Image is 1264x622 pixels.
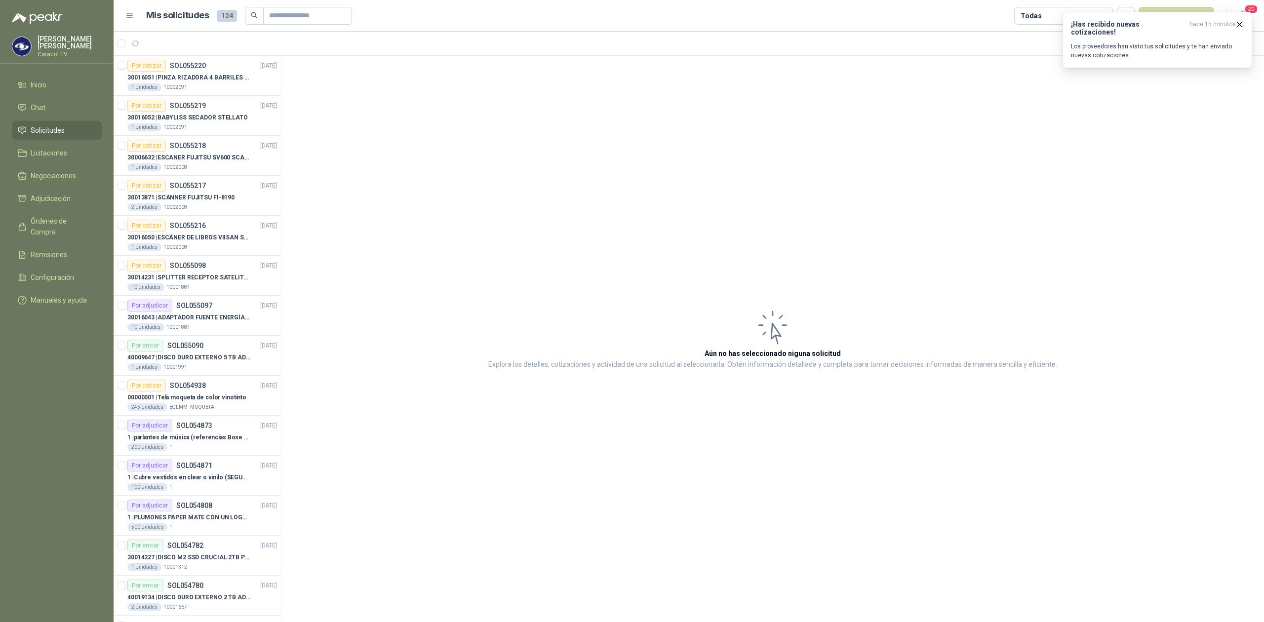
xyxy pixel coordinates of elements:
[12,144,102,162] a: Licitaciones
[114,496,281,536] a: Por adjudicarSOL054808[DATE] 1 |PLUMONES PAPER MATE CON UN LOGO (SEGUN REF.ADJUNTA)500 Unidades1
[31,216,92,237] span: Órdenes de Compra
[127,363,161,371] div: 1 Unidades
[31,193,71,204] span: Adjudicación
[31,148,67,158] span: Licitaciones
[114,456,281,496] a: Por adjudicarSOL054871[DATE] 1 |Cubre vestidos en clear o vinilo (SEGUN ESPECIFICACIONES DEL ADJU...
[1021,10,1041,21] div: Todas
[127,340,163,351] div: Por enviar
[114,576,281,616] a: Por enviarSOL054780[DATE] 40019134 |DISCO DURO EXTERNO 2 TB ADATA2 Unidades10001667
[127,203,161,211] div: 2 Unidades
[163,363,187,371] p: 10001991
[12,291,102,310] a: Manuales y ayuda
[127,353,250,362] p: 40009647 | DISCO DURO EXTERNO 5 TB ADATA - ANTIGOLPES
[127,220,166,232] div: Por cotizar
[217,10,237,22] span: 124
[127,420,172,431] div: Por adjudicar
[114,416,281,456] a: Por adjudicarSOL054873[DATE] 1 |parlantes de música (referencias Bose o Alexa) CON MARCACION 1 LO...
[260,461,277,470] p: [DATE]
[31,249,67,260] span: Remisiones
[127,283,164,291] div: 10 Unidades
[260,301,277,311] p: [DATE]
[127,153,250,162] p: 30006632 | ESCANER FUJITSU SV600 SCANSNAP
[163,603,187,611] p: 10001667
[167,342,203,349] p: SOL055090
[12,98,102,117] a: Chat
[176,302,212,309] p: SOL055097
[170,222,206,229] p: SOL055216
[1244,4,1258,14] span: 20
[127,580,163,591] div: Por enviar
[12,268,102,287] a: Configuración
[176,422,212,429] p: SOL054873
[127,180,166,192] div: Por cotizar
[1139,7,1214,25] button: Nueva solicitud
[127,513,250,522] p: 1 | PLUMONES PAPER MATE CON UN LOGO (SEGUN REF.ADJUNTA)
[705,348,841,359] h3: Aún no has seleccionado niguna solicitud
[12,121,102,140] a: Solicitudes
[114,376,281,416] a: Por cotizarSOL054938[DATE] 00000001 |Tela moqueta de color vinotinto245 UnidadesEQLMM_MOQUETA
[251,12,258,19] span: search
[127,593,250,602] p: 40019134 | DISCO DURO EXTERNO 2 TB ADATA
[163,243,187,251] p: 10002008
[260,221,277,231] p: [DATE]
[127,553,250,562] p: 30014227 | DISCO M2 SSD CRUCIAL 2TB P3 PLUS
[127,473,250,482] p: 1 | Cubre vestidos en clear o vinilo (SEGUN ESPECIFICACIONES DEL ADJUNTO)
[169,523,172,531] p: 1
[127,403,167,411] div: 245 Unidades
[167,542,203,549] p: SOL054782
[170,62,206,69] p: SOL055220
[127,563,161,571] div: 1 Unidades
[114,216,281,256] a: Por cotizarSOL055216[DATE] 30016050 |ESCÁNER DE LIBROS VIISAN S211 Unidades10002008
[170,182,206,189] p: SOL055217
[38,51,102,57] p: Caracol TV
[127,500,172,511] div: Por adjudicar
[12,212,102,241] a: Órdenes de Compra
[127,483,167,491] div: 100 Unidades
[169,443,172,451] p: 1
[127,163,161,171] div: 1 Unidades
[127,540,163,551] div: Por enviar
[127,260,166,272] div: Por cotizar
[127,233,250,242] p: 30016050 | ESCÁNER DE LIBROS VIISAN S21
[114,136,281,176] a: Por cotizarSOL055218[DATE] 30006632 |ESCANER FUJITSU SV600 SCANSNAP1 Unidades10002008
[260,581,277,590] p: [DATE]
[127,300,172,311] div: Por adjudicar
[127,443,167,451] div: 200 Unidades
[127,60,166,72] div: Por cotizar
[163,123,187,131] p: 10002091
[146,8,209,23] h1: Mis solicitudes
[12,166,102,185] a: Negociaciones
[260,181,277,191] p: [DATE]
[260,61,277,71] p: [DATE]
[260,541,277,550] p: [DATE]
[260,341,277,350] p: [DATE]
[127,323,164,331] div: 10 Unidades
[114,176,281,216] a: Por cotizarSOL055217[DATE] 30013871 |SCANNER FUJITSU FI-81902 Unidades10002008
[127,243,161,251] div: 1 Unidades
[127,113,248,122] p: 30016052 | BABYLISS SECADOR STELLATO
[31,102,45,113] span: Chat
[170,102,206,109] p: SOL055219
[163,563,187,571] p: 10001312
[1189,20,1236,36] span: hace 15 minutos
[12,12,62,24] img: Logo peakr
[31,170,76,181] span: Negociaciones
[12,189,102,208] a: Adjudicación
[114,256,281,296] a: Por cotizarSOL055098[DATE] 30014231 |SPLITTER RECEPTOR SATELITAL 2SAL GT-SP2110 Unidades10001881
[127,193,235,202] p: 30013871 | SCANNER FUJITSU FI-8190
[127,523,167,531] div: 500 Unidades
[127,140,166,152] div: Por cotizar
[170,382,206,389] p: SOL054938
[127,603,161,611] div: 2 Unidades
[1234,7,1252,25] button: 20
[31,295,87,306] span: Manuales y ayuda
[260,141,277,151] p: [DATE]
[260,261,277,271] p: [DATE]
[176,462,212,469] p: SOL054871
[260,381,277,390] p: [DATE]
[31,125,65,136] span: Solicitudes
[167,582,203,589] p: SOL054780
[127,433,250,442] p: 1 | parlantes de música (referencias Bose o Alexa) CON MARCACION 1 LOGO (Mas datos en el adjunto)
[127,380,166,391] div: Por cotizar
[170,262,206,269] p: SOL055098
